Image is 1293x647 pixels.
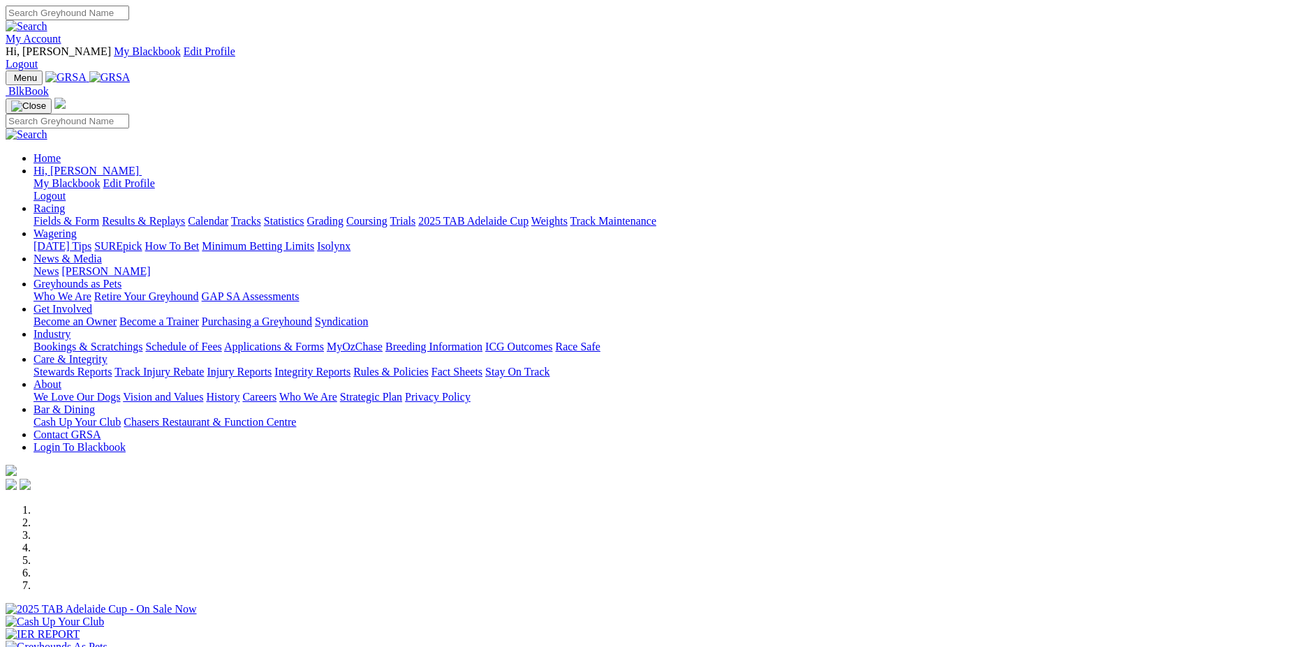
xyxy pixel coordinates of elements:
a: We Love Our Dogs [34,391,120,403]
a: Fact Sheets [431,366,482,378]
img: IER REPORT [6,628,80,641]
a: 2025 TAB Adelaide Cup [418,215,529,227]
div: Industry [34,341,1287,353]
a: Purchasing a Greyhound [202,315,312,327]
a: Chasers Restaurant & Function Centre [124,416,296,428]
span: Hi, [PERSON_NAME] [34,165,139,177]
input: Search [6,114,129,128]
a: Edit Profile [184,45,235,57]
div: Hi, [PERSON_NAME] [34,177,1287,202]
a: Who We Are [279,391,337,403]
input: Search [6,6,129,20]
a: GAP SA Assessments [202,290,300,302]
a: [DATE] Tips [34,240,91,252]
a: Rules & Policies [353,366,429,378]
div: Bar & Dining [34,416,1287,429]
a: Results & Replays [102,215,185,227]
a: Statistics [264,215,304,227]
a: SUREpick [94,240,142,252]
a: Calendar [188,215,228,227]
a: News & Media [34,253,102,265]
a: Stay On Track [485,366,549,378]
a: Trials [390,215,415,227]
a: BlkBook [6,85,49,97]
a: Logout [6,58,38,70]
a: Get Involved [34,303,92,315]
a: Contact GRSA [34,429,101,440]
a: Login To Blackbook [34,441,126,453]
a: Who We Are [34,290,91,302]
a: Become an Owner [34,315,117,327]
a: Track Maintenance [570,215,656,227]
img: GRSA [89,71,131,84]
a: How To Bet [145,240,200,252]
a: About [34,378,61,390]
a: Retire Your Greyhound [94,290,199,302]
a: Privacy Policy [405,391,471,403]
a: Logout [34,190,66,202]
a: My Blackbook [114,45,181,57]
a: History [206,391,239,403]
a: My Blackbook [34,177,101,189]
a: Bar & Dining [34,403,95,415]
button: Toggle navigation [6,70,43,85]
a: Stewards Reports [34,366,112,378]
a: Applications & Forms [224,341,324,352]
a: Syndication [315,315,368,327]
img: twitter.svg [20,479,31,490]
a: Race Safe [555,341,600,352]
div: Wagering [34,240,1287,253]
a: My Account [6,33,61,45]
a: Home [34,152,61,164]
a: News [34,265,59,277]
a: Track Injury Rebate [114,366,204,378]
div: News & Media [34,265,1287,278]
img: facebook.svg [6,479,17,490]
a: Injury Reports [207,366,272,378]
a: Weights [531,215,568,227]
a: Vision and Values [123,391,203,403]
a: Bookings & Scratchings [34,341,142,352]
button: Toggle navigation [6,98,52,114]
a: Tracks [231,215,261,227]
a: Fields & Form [34,215,99,227]
a: Integrity Reports [274,366,350,378]
a: Become a Trainer [119,315,199,327]
a: Cash Up Your Club [34,416,121,428]
img: Search [6,128,47,141]
a: Coursing [346,215,387,227]
a: MyOzChase [327,341,383,352]
div: My Account [6,45,1287,70]
span: Hi, [PERSON_NAME] [6,45,111,57]
a: Grading [307,215,343,227]
a: Isolynx [317,240,350,252]
div: Get Involved [34,315,1287,328]
a: Greyhounds as Pets [34,278,121,290]
a: [PERSON_NAME] [61,265,150,277]
a: Industry [34,328,71,340]
img: logo-grsa-white.png [6,465,17,476]
img: GRSA [45,71,87,84]
a: Edit Profile [103,177,155,189]
a: Schedule of Fees [145,341,221,352]
a: Strategic Plan [340,391,402,403]
span: BlkBook [8,85,49,97]
div: About [34,391,1287,403]
img: 2025 TAB Adelaide Cup - On Sale Now [6,603,197,616]
span: Menu [14,73,37,83]
img: Search [6,20,47,33]
a: Breeding Information [385,341,482,352]
a: Racing [34,202,65,214]
img: logo-grsa-white.png [54,98,66,109]
div: Racing [34,215,1287,228]
a: Minimum Betting Limits [202,240,314,252]
a: ICG Outcomes [485,341,552,352]
img: Cash Up Your Club [6,616,104,628]
img: Close [11,101,46,112]
a: Care & Integrity [34,353,108,365]
a: Wagering [34,228,77,239]
a: Careers [242,391,276,403]
a: Hi, [PERSON_NAME] [34,165,142,177]
div: Care & Integrity [34,366,1287,378]
div: Greyhounds as Pets [34,290,1287,303]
